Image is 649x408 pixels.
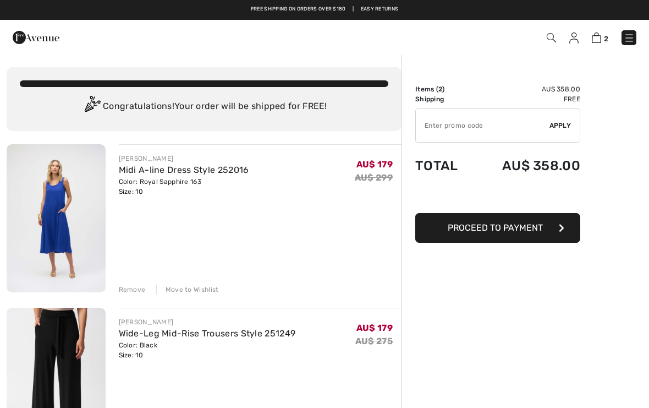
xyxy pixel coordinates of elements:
td: AU$ 358.00 [474,147,580,184]
div: Move to Wishlist [156,285,219,295]
span: AU$ 179 [356,159,393,170]
img: Congratulation2.svg [81,96,103,118]
td: AU$ 358.00 [474,84,580,94]
s: AU$ 275 [355,336,393,346]
span: 2 [438,85,442,93]
img: Midi A-line Dress Style 252016 [7,144,106,292]
a: 2 [592,31,608,44]
a: 1ère Avenue [13,31,59,42]
div: Color: Black Size: 10 [119,340,296,360]
a: Wide-Leg Mid-Rise Trousers Style 251249 [119,328,296,339]
img: Shopping Bag [592,32,601,43]
img: My Info [569,32,579,43]
iframe: PayPal [415,184,580,209]
span: | [353,6,354,13]
input: Promo code [416,109,549,142]
s: AU$ 299 [355,172,393,183]
div: [PERSON_NAME] [119,154,249,164]
div: Color: Royal Sapphire 163 Size: 10 [119,177,249,197]
td: Total [415,147,474,184]
img: Search [547,33,556,42]
img: Menu [624,32,635,43]
div: Congratulations! Your order will be shipped for FREE! [20,96,388,118]
td: Shipping [415,94,474,104]
div: [PERSON_NAME] [119,317,296,327]
a: Free shipping on orders over $180 [251,6,346,13]
span: Apply [549,121,571,130]
button: Proceed to Payment [415,213,580,243]
a: Easy Returns [361,6,399,13]
span: AU$ 179 [356,323,393,333]
a: Midi A-line Dress Style 252016 [119,165,249,175]
td: Items ( ) [415,84,474,94]
img: 1ère Avenue [13,26,59,48]
div: Remove [119,285,146,295]
span: Proceed to Payment [448,222,543,233]
span: 2 [604,35,608,43]
td: Free [474,94,580,104]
